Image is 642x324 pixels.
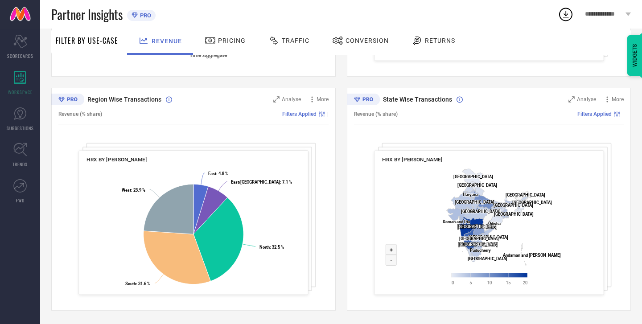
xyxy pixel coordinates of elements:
[51,5,123,24] span: Partner Insights
[487,280,491,285] text: 10
[568,96,575,103] svg: Zoom
[494,212,534,217] text: [GEOGRAPHIC_DATA]
[390,257,392,263] text: -
[467,256,507,261] text: [GEOGRAPHIC_DATA]
[494,203,533,208] text: [GEOGRAPHIC_DATA]
[577,96,596,103] span: Analyse
[457,224,497,229] text: [GEOGRAPHIC_DATA]
[317,96,329,103] span: More
[390,246,393,253] text: +
[58,111,102,117] span: Revenue (% share)
[459,236,498,241] text: [GEOGRAPHIC_DATA]
[425,37,455,44] span: Returns
[383,96,452,103] span: State Wise Transactions
[506,193,545,197] text: [GEOGRAPHIC_DATA]
[259,245,284,250] text: : 32.5 %
[231,180,280,185] tspan: East/[GEOGRAPHIC_DATA]
[282,111,317,117] span: Filters Applied
[259,245,270,250] tspan: North
[622,111,624,117] span: |
[218,37,246,44] span: Pricing
[86,156,147,163] span: HRX BY [PERSON_NAME]
[347,94,380,107] div: Premium
[122,188,145,193] text: : 23.9 %
[189,52,227,58] tspan: Time Aggregate
[461,209,501,214] text: [GEOGRAPHIC_DATA]
[453,174,493,179] text: [GEOGRAPHIC_DATA]
[523,280,527,285] text: 20
[457,183,497,188] text: [GEOGRAPHIC_DATA]
[558,6,574,22] div: Open download list
[125,281,150,286] text: : 31.6 %
[282,37,309,44] span: Traffic
[7,125,34,131] span: SUGGESTIONS
[87,96,161,103] span: Region Wise Transactions
[7,53,33,59] span: SCORECARDS
[16,197,25,204] span: FWD
[463,192,478,197] text: Haryana
[8,89,33,95] span: WORKSPACE
[273,96,280,103] svg: Zoom
[346,37,389,44] span: Conversion
[469,280,471,285] text: 5
[458,242,498,247] text: [GEOGRAPHIC_DATA]
[125,281,136,286] tspan: South
[612,96,624,103] span: More
[138,12,151,19] span: PRO
[152,37,182,45] span: Revenue
[512,200,551,205] text: [GEOGRAPHIC_DATA]
[502,253,560,258] text: Andaman and [PERSON_NAME]
[469,248,490,253] text: Puducherry
[382,156,442,163] span: HRX BY [PERSON_NAME]
[451,280,453,285] text: 0
[506,280,510,285] text: 15
[454,200,494,205] text: [GEOGRAPHIC_DATA]
[208,171,228,176] text: : 4.8 %
[469,235,508,240] text: [GEOGRAPHIC_DATA]
[354,111,398,117] span: Revenue (% share)
[231,180,292,185] text: : 7.1 %
[488,221,501,226] text: Odisha
[56,35,118,46] span: Filter By Use-Case
[122,188,131,193] tspan: West
[51,94,84,107] div: Premium
[327,111,329,117] span: |
[12,161,28,168] span: TRENDS
[443,219,470,224] text: Daman and Diu
[282,96,301,103] span: Analyse
[208,171,216,176] tspan: East
[577,111,612,117] span: Filters Applied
